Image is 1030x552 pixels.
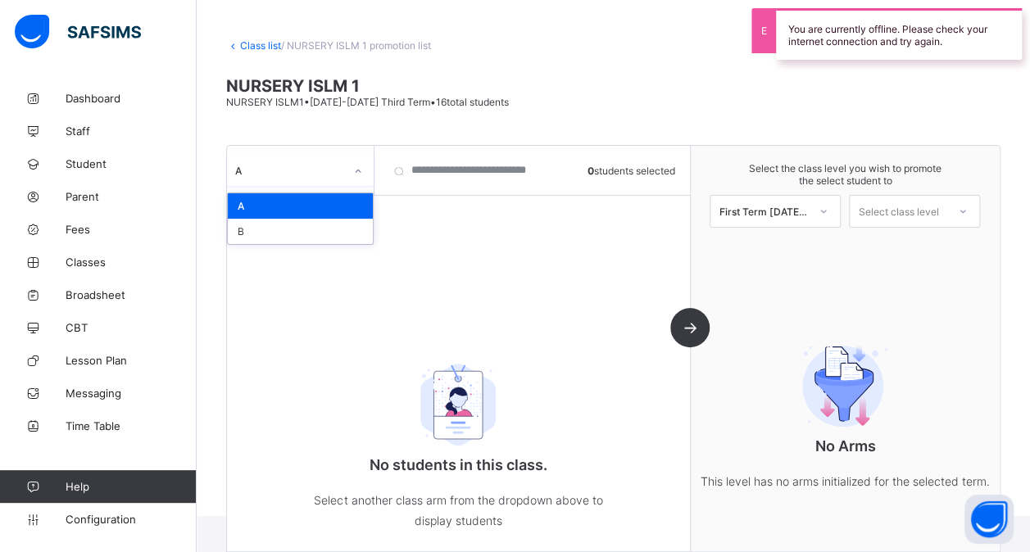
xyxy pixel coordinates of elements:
div: You are currently offline. Please check your internet connection and try again. [776,8,1022,60]
p: No Arms [691,437,1000,455]
span: Time Table [66,419,197,432]
span: NURSERY ISLM1 • [DATE]-[DATE] Third Term • 16 total students [226,96,509,108]
span: Fees [66,223,197,236]
div: A [235,165,344,177]
span: NURSERY ISLM 1 [226,76,1001,96]
span: Configuration [66,513,196,526]
p: Select another class arm from the dropdown above to display students [294,490,622,531]
span: CBT [66,321,197,334]
div: B [228,219,373,244]
img: safsims [15,15,141,49]
span: Staff [66,124,197,138]
div: Select class level [858,195,938,228]
span: students selected [588,165,675,177]
span: Select the class level you wish to promote the select student to [707,162,983,187]
div: No Arms [691,301,1000,524]
span: Classes [66,256,197,269]
div: First Term [DATE]-[DATE] [719,206,809,218]
span: Help [66,480,196,493]
img: filter.9c15f445b04ce8b7d5281b41737f44c2.svg [783,345,906,427]
span: Broadsheet [66,288,197,301]
span: Student [66,157,197,170]
span: Messaging [66,387,197,400]
span: Dashboard [66,92,197,105]
p: No students in this class. [294,456,622,473]
button: Open asap [964,495,1014,544]
p: This level has no arms initialized for the selected term. [691,471,1000,491]
span: Parent [66,190,197,203]
img: student.207b5acb3037b72b59086e8b1a17b1d0.svg [397,364,520,446]
b: 0 [588,165,594,177]
span: Lesson Plan [66,354,197,367]
div: A [228,193,373,219]
span: / NURSERY ISLM 1 promotion list [281,39,431,52]
a: Class list [240,39,281,52]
